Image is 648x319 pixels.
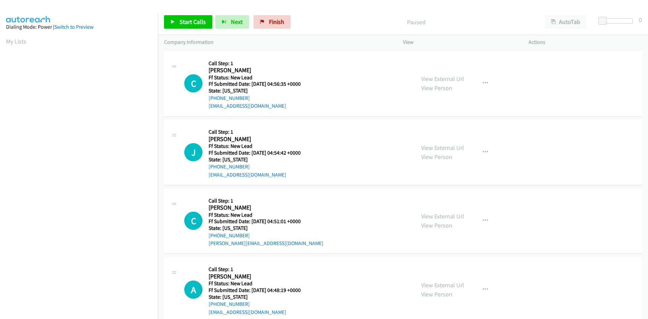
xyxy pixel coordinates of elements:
h2: [PERSON_NAME] [209,273,309,281]
a: View Person [421,153,452,161]
h5: Call Step: 1 [209,197,323,204]
h5: Ff Submitted Date: [DATE] 04:56:35 +0000 [209,81,309,87]
button: AutoTab [545,15,587,29]
h5: Ff Status: New Lead [209,280,309,287]
h5: Ff Status: New Lead [209,212,323,218]
h5: Call Step: 1 [209,129,309,135]
h5: State: [US_STATE] [209,294,309,300]
h5: State: [US_STATE] [209,156,309,163]
div: The call is yet to be attempted [184,74,202,92]
h1: J [184,143,202,161]
h5: Call Step: 1 [209,60,309,67]
h5: Call Step: 1 [209,266,309,273]
a: Switch to Preview [54,24,93,30]
a: Finish [253,15,291,29]
h5: Ff Status: New Lead [209,74,309,81]
h2: [PERSON_NAME] [209,135,309,143]
h1: A [184,281,202,299]
p: Paused [300,18,533,27]
a: View Person [421,221,452,229]
a: [PHONE_NUMBER] [209,95,250,101]
a: View External Url [421,144,464,152]
a: [EMAIL_ADDRESS][DOMAIN_NAME] [209,103,286,109]
h5: Ff Submitted Date: [DATE] 04:54:42 +0000 [209,150,309,156]
span: Start Calls [180,18,206,26]
h5: Ff Status: New Lead [209,143,309,150]
p: View [403,38,516,46]
div: 0 [639,15,642,24]
button: Next [215,15,249,29]
a: View Person [421,84,452,92]
div: The call is yet to be attempted [184,281,202,299]
a: Start Calls [164,15,212,29]
span: Next [231,18,243,26]
h1: C [184,74,202,92]
a: View External Url [421,212,464,220]
a: [PHONE_NUMBER] [209,232,250,239]
div: Dialing Mode: Power | [6,23,152,31]
h5: State: [US_STATE] [209,225,323,232]
h2: [PERSON_NAME] [209,204,309,212]
a: [PHONE_NUMBER] [209,163,250,170]
p: Actions [529,38,642,46]
h5: State: [US_STATE] [209,87,309,94]
h2: [PERSON_NAME] [209,67,309,74]
a: My Lists [6,37,26,45]
a: [PHONE_NUMBER] [209,301,250,307]
a: View Person [421,290,452,298]
a: View External Url [421,281,464,289]
div: The call is yet to be attempted [184,212,202,230]
div: Delay between calls (in seconds) [602,18,633,24]
h5: Ff Submitted Date: [DATE] 04:51:01 +0000 [209,218,323,225]
div: The call is yet to be attempted [184,143,202,161]
a: View External Url [421,75,464,83]
a: [EMAIL_ADDRESS][DOMAIN_NAME] [209,309,286,315]
span: Finish [269,18,284,26]
h1: C [184,212,202,230]
a: [PERSON_NAME][EMAIL_ADDRESS][DOMAIN_NAME] [209,240,323,246]
h5: Ff Submitted Date: [DATE] 04:48:19 +0000 [209,287,309,294]
a: [EMAIL_ADDRESS][DOMAIN_NAME] [209,171,286,178]
p: Company Information [164,38,391,46]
